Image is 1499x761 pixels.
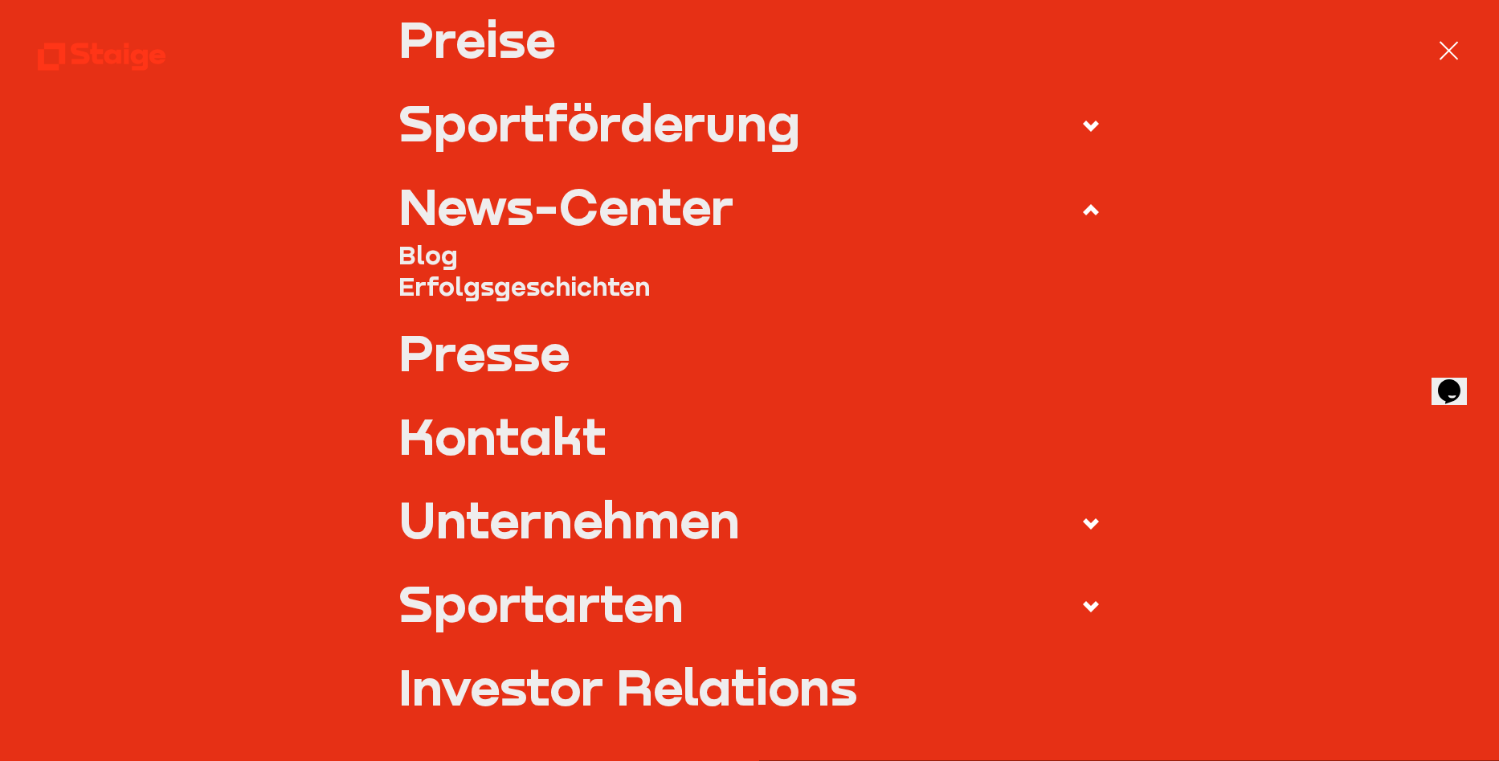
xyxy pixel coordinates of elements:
[398,181,733,231] div: News-Center
[398,411,1101,461] a: Kontakt
[398,578,684,628] div: Sportarten
[398,14,1101,64] a: Preise
[1432,357,1483,405] iframe: chat widget
[398,271,1101,302] a: Erfolgsgeschichten
[398,327,1101,378] a: Presse
[398,661,1101,712] a: Investor Relations
[398,97,800,148] div: Sportförderung
[398,239,1101,271] a: Blog
[398,494,740,545] div: Unternehmen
